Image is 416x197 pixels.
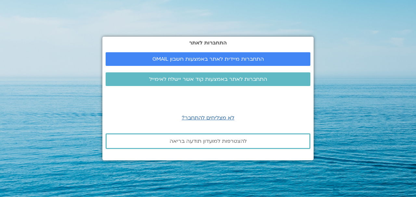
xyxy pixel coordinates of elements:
h2: התחברות לאתר [106,40,310,46]
a: להצטרפות למועדון תודעה בריאה [106,133,310,149]
span: התחברות לאתר באמצעות קוד אשר יישלח לאימייל [149,76,267,82]
a: התחברות לאתר באמצעות קוד אשר יישלח לאימייל [106,72,310,86]
span: התחברות מיידית לאתר באמצעות חשבון GMAIL [152,56,264,62]
span: להצטרפות למועדון תודעה בריאה [170,138,247,144]
a: התחברות מיידית לאתר באמצעות חשבון GMAIL [106,52,310,66]
a: לא מצליחים להתחבר? [182,114,234,121]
